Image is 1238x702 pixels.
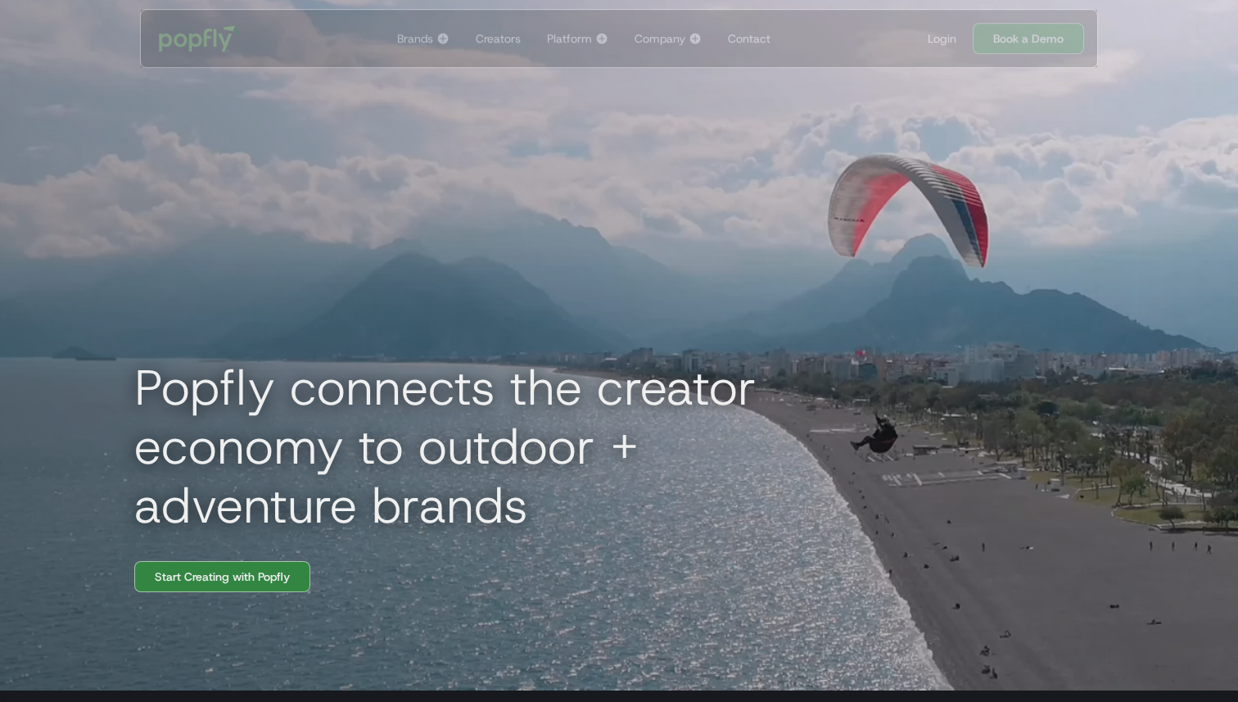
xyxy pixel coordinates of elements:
[547,30,592,47] div: Platform
[973,23,1084,54] a: Book a Demo
[728,30,770,47] div: Contact
[397,30,433,47] div: Brands
[147,14,253,63] a: home
[121,358,858,535] h1: Popfly connects the creator economy to outdoor + adventure brands
[921,30,963,47] a: Login
[928,30,956,47] div: Login
[134,561,310,592] a: Start Creating with Popfly
[635,30,685,47] div: Company
[476,30,521,47] div: Creators
[469,10,527,67] a: Creators
[721,10,777,67] a: Contact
